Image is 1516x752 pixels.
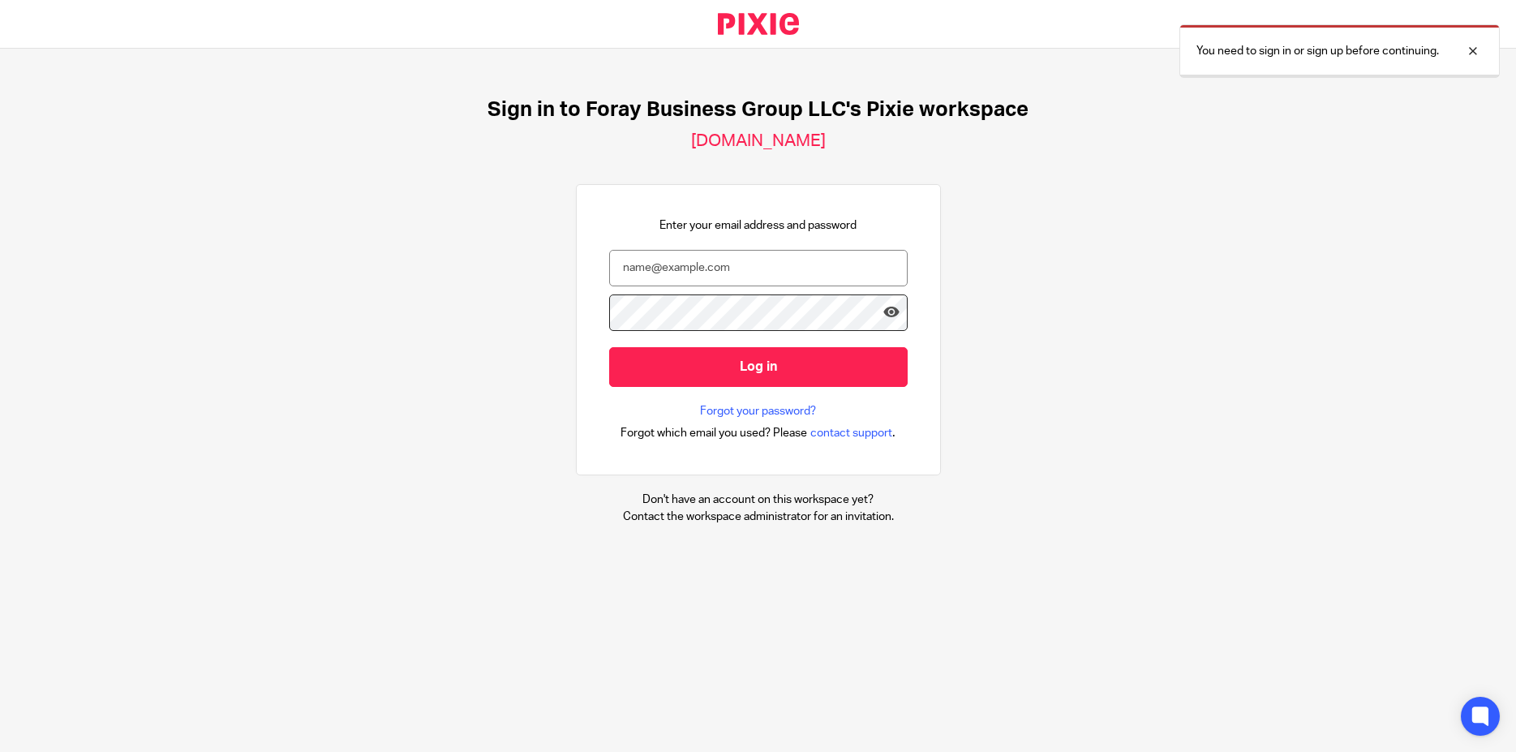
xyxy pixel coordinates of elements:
h2: [DOMAIN_NAME] [691,131,826,152]
h1: Sign in to Foray Business Group LLC's Pixie workspace [487,97,1029,122]
p: Don't have an account on this workspace yet? [623,492,894,508]
span: Forgot which email you used? Please [621,425,807,441]
input: Log in [609,347,908,387]
a: Forgot your password? [700,403,816,419]
p: You need to sign in or sign up before continuing. [1196,43,1439,59]
div: . [621,423,895,442]
span: contact support [810,425,892,441]
p: Enter your email address and password [659,217,857,234]
p: Contact the workspace administrator for an invitation. [623,509,894,525]
input: name@example.com [609,250,908,286]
